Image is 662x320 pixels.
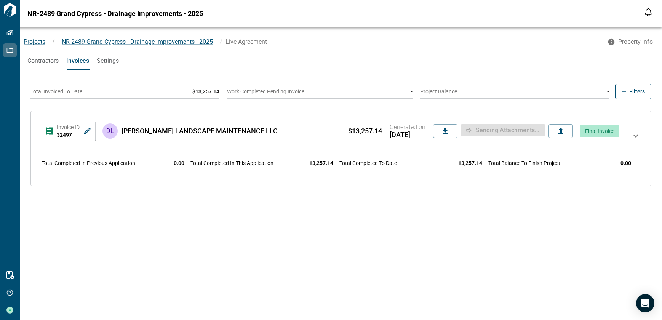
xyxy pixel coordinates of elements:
span: 0.00 [174,159,184,167]
button: Open notification feed [642,6,654,18]
div: base tabs [20,52,662,70]
span: Total Balance To Finish Project [488,159,560,167]
span: Total Completed In This Application [190,159,273,167]
span: Invoice ID [57,124,80,130]
span: Project Balance [420,88,457,94]
span: Settings [97,57,119,65]
a: Projects [24,38,45,45]
span: $13,257.14 [348,127,382,135]
button: Filters [615,84,651,99]
span: 0.00 [620,159,631,167]
span: 32497 [57,132,72,138]
div: Invoice ID32497DL[PERSON_NAME] LANDSCAPE MAINTENANCE LLC $13,257.14Generated on[DATE]Sending atta... [38,117,643,179]
div: Open Intercom Messenger [636,294,654,312]
span: Work Completed Pending Invoice [227,88,304,94]
button: Property Info [603,35,659,49]
span: Live Agreement [225,38,267,45]
span: Filters [629,88,645,95]
span: NR-2489 Grand Cypress - Drainage Improvements - 2025 [27,10,203,18]
span: NR-2489 Grand Cypress - Drainage Improvements - 2025 [62,38,213,45]
span: Total Invoiced To Date [30,88,82,94]
span: - [607,88,609,94]
span: Generated on [390,123,425,131]
span: $13,257.14 [192,88,219,94]
span: Total Completed In Previous Application [42,159,135,167]
span: [PERSON_NAME] LANDSCAPE MAINTENANCE LLC [122,127,278,135]
span: - [411,88,413,94]
span: Invoices [66,57,89,65]
nav: breadcrumb [20,37,603,46]
span: Property Info [618,38,653,46]
span: Final Invoice [585,128,614,134]
span: Contractors [27,57,59,65]
span: 13,257.14 [458,159,482,167]
span: [DATE] [390,131,425,139]
span: Total Completed To Date [339,159,397,167]
span: 13,257.14 [309,159,333,167]
p: DL [106,126,114,136]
